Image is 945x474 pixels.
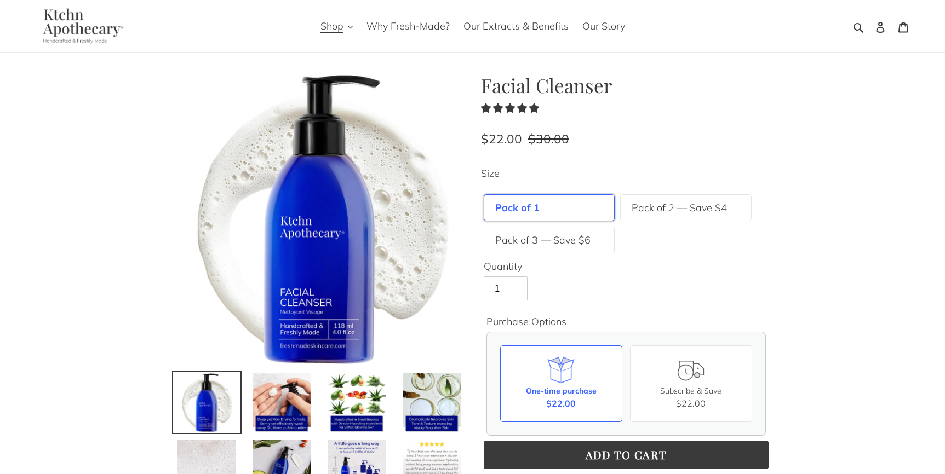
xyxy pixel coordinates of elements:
[251,372,312,433] img: Load image into Gallery viewer, Facial Cleanser
[528,131,569,147] s: $30.00
[577,17,631,35] a: Our Story
[176,372,237,433] img: Load image into Gallery viewer, Facial Cleanser
[526,385,597,397] div: One-time purchase
[366,20,450,33] span: Why Fresh-Made?
[481,131,522,147] span: $22.00
[586,447,667,462] span: Add to cart
[463,20,569,33] span: Our Extracts & Benefits
[495,233,591,247] label: Pack of 3 — Save $6
[481,74,771,97] h1: Facial Cleanser
[486,314,566,329] legend: Purchase Options
[546,397,576,410] span: $22.00
[174,74,465,364] img: Facial Cleanser
[481,102,542,114] span: 4.77 stars
[361,17,455,35] a: Why Fresh-Made?
[484,259,769,274] label: Quantity
[582,20,625,33] span: Our Story
[327,372,387,433] img: Load image into Gallery viewer, Facial Cleanser
[30,8,131,44] img: Ktchn Apothecary
[320,20,343,33] span: Shop
[402,372,462,433] img: Load image into Gallery viewer, Facial Cleanser
[315,17,358,35] button: Shop
[484,441,769,469] button: Add to cart
[458,17,574,35] a: Our Extracts & Benefits
[481,166,771,181] label: Size
[676,398,706,409] span: $22.00
[660,386,721,396] span: Subscribe & Save
[495,200,540,215] label: Pack of 1
[632,200,727,215] label: Pack of 2 — Save $4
